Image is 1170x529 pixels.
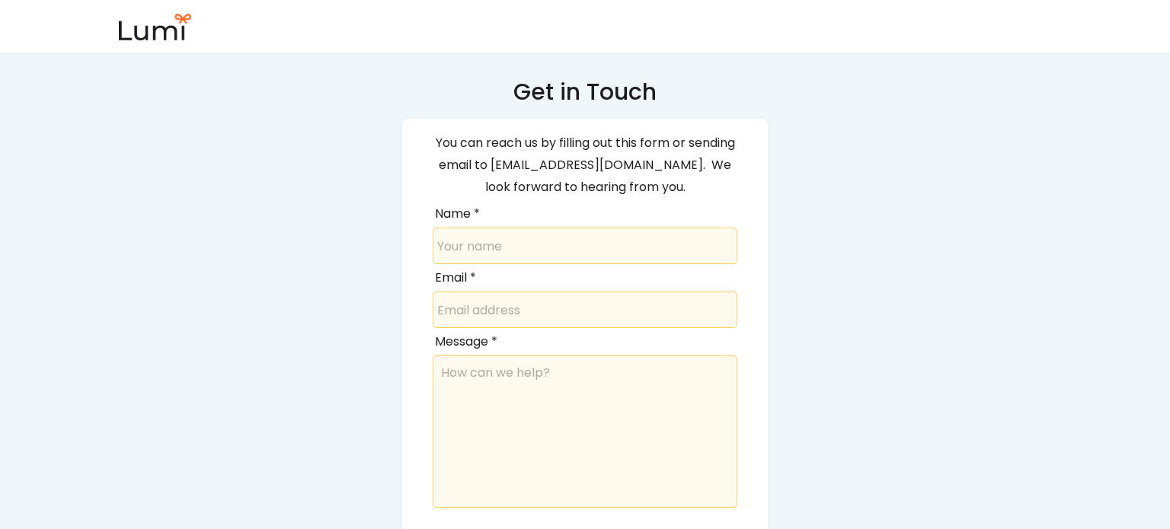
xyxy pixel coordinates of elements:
div: Message * [435,331,735,353]
div: Email * [435,267,735,289]
img: lumi-small.png [117,14,193,40]
div: You can reach us by filling out this form or sending email to [EMAIL_ADDRESS][DOMAIN_NAME]. We lo... [435,132,735,198]
input: Email address [433,292,737,328]
input: Your name [433,228,737,264]
div: Get in Touch [513,76,657,108]
div: Name * [435,203,735,225]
